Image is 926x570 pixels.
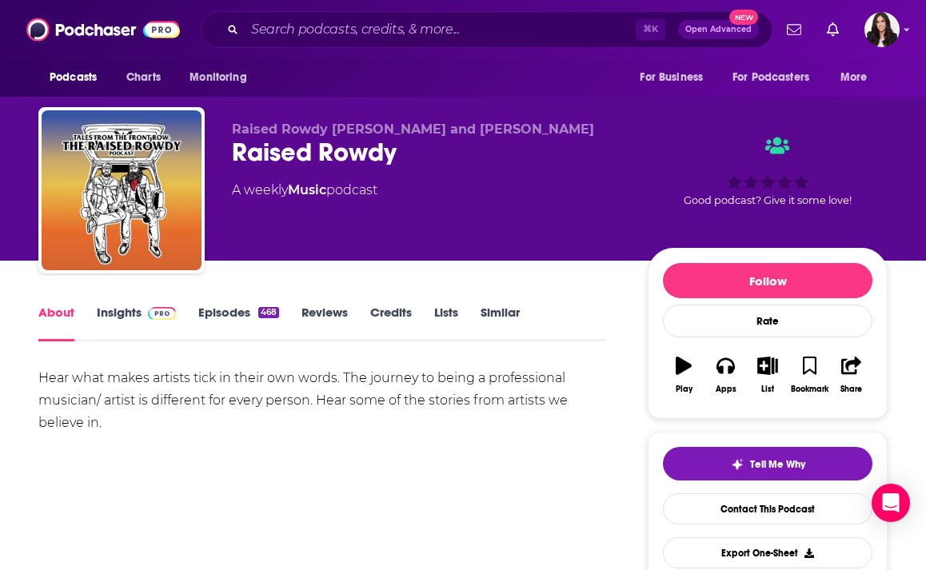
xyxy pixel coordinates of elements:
button: open menu [629,62,723,93]
div: Good podcast? Give it some love! [648,122,888,221]
button: Share [831,346,872,404]
span: For Business [640,66,703,89]
div: Open Intercom Messenger [872,484,910,522]
button: open menu [722,62,832,93]
span: For Podcasters [732,66,809,89]
div: Apps [716,385,736,394]
span: Monitoring [190,66,246,89]
div: Hear what makes artists tick in their own words. The journey to being a professional musician/ ar... [38,367,605,434]
img: User Profile [864,12,900,47]
div: Rate [663,305,872,337]
a: Lists [434,305,458,341]
div: Bookmark [791,385,828,394]
span: Tell Me Why [750,458,805,471]
a: About [38,305,74,341]
div: Play [676,385,693,394]
div: A weekly podcast [232,181,377,200]
button: Show profile menu [864,12,900,47]
button: List [747,346,788,404]
button: open menu [38,62,118,93]
img: Raised Rowdy [42,110,202,270]
span: More [840,66,868,89]
input: Search podcasts, credits, & more... [245,17,636,42]
a: Similar [481,305,520,341]
span: Raised Rowdy [PERSON_NAME] and [PERSON_NAME] [232,122,594,137]
button: Bookmark [788,346,830,404]
a: InsightsPodchaser Pro [97,305,176,341]
a: Episodes468 [198,305,279,341]
div: Search podcasts, credits, & more... [201,11,772,48]
span: Charts [126,66,161,89]
img: Podchaser - Follow, Share and Rate Podcasts [26,14,180,45]
div: List [761,385,774,394]
img: Podchaser Pro [148,307,176,320]
button: tell me why sparkleTell Me Why [663,447,872,480]
button: Follow [663,263,872,298]
span: Good podcast? Give it some love! [684,194,852,206]
button: Play [663,346,704,404]
span: Podcasts [50,66,97,89]
a: Show notifications dropdown [780,16,808,43]
a: Contact This Podcast [663,493,872,524]
span: New [729,10,758,25]
span: ⌘ K [636,19,665,40]
a: Charts [116,62,170,93]
a: Reviews [301,305,348,341]
span: Open Advanced [685,26,752,34]
a: Credits [370,305,412,341]
div: 468 [258,307,279,318]
button: Apps [704,346,746,404]
button: Export One-Sheet [663,537,872,568]
button: Open AdvancedNew [678,20,759,39]
span: Logged in as RebeccaShapiro [864,12,900,47]
img: tell me why sparkle [731,458,744,471]
button: open menu [178,62,267,93]
a: Music [288,182,326,197]
div: Share [840,385,862,394]
button: open menu [829,62,888,93]
a: Show notifications dropdown [820,16,845,43]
